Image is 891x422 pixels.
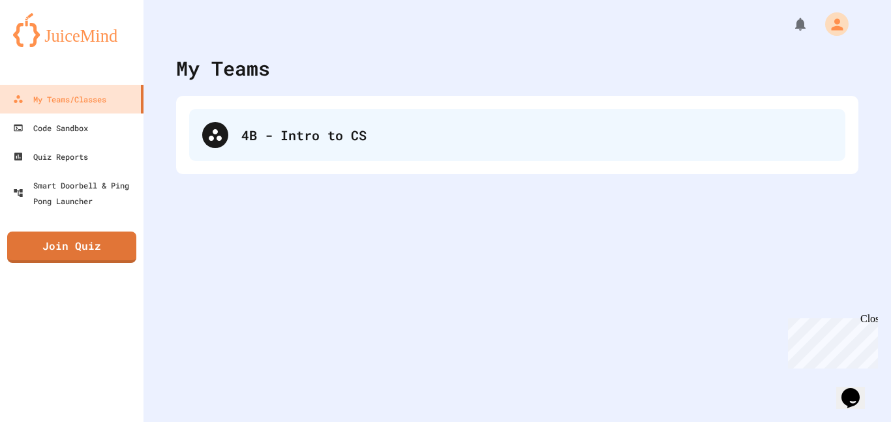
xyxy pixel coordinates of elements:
iframe: chat widget [783,313,878,369]
div: Code Sandbox [13,120,88,136]
div: 4B - Intro to CS [189,109,845,161]
a: Join Quiz [7,232,136,263]
div: My Notifications [768,13,811,35]
div: Smart Doorbell & Ping Pong Launcher [13,177,138,209]
div: Quiz Reports [13,149,88,164]
div: 4B - Intro to CS [241,125,832,145]
div: Chat with us now!Close [5,5,90,83]
div: My Account [811,9,852,39]
div: My Teams/Classes [13,91,106,107]
div: My Teams [176,53,270,83]
iframe: chat widget [836,370,878,409]
img: logo-orange.svg [13,13,130,47]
